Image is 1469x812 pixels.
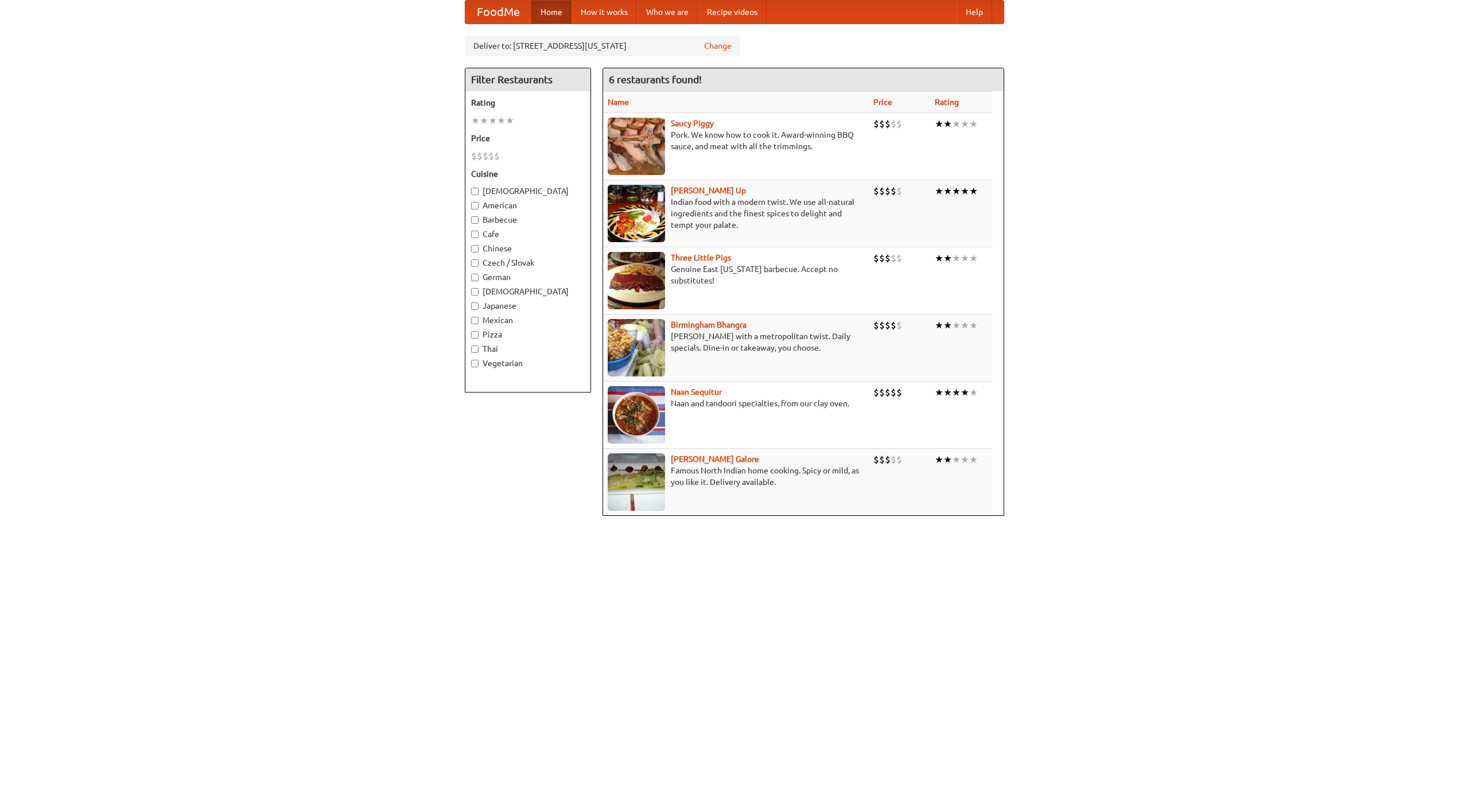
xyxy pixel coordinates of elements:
[494,150,500,162] li: $
[471,150,477,162] li: $
[969,386,978,399] li: ★
[471,317,479,324] input: Mexican
[885,118,891,130] li: $
[480,114,488,127] li: ★
[608,118,665,175] img: saucy.jpg
[873,319,879,332] li: $
[671,320,747,329] a: Birmingham Bhangra
[608,98,629,107] a: Name
[873,252,879,265] li: $
[969,118,978,130] li: ★
[671,253,731,262] a: Three Little Pigs
[465,68,590,91] h4: Filter Restaurants
[471,216,479,224] input: Barbecue
[935,98,959,107] a: Rating
[935,185,943,197] li: ★
[608,331,864,353] p: [PERSON_NAME] with a metropolitan twist. Daily specials. Dine-in or takeaway, you choose.
[471,288,479,296] input: [DEMOGRAPHIC_DATA]
[471,271,585,283] label: German
[969,252,978,265] li: ★
[637,1,698,24] a: Who we are
[471,245,479,252] input: Chinese
[477,150,483,162] li: $
[471,188,479,195] input: [DEMOGRAPHIC_DATA]
[885,319,891,332] li: $
[969,319,978,332] li: ★
[497,114,506,127] li: ★
[471,231,479,238] input: Cafe
[471,168,585,180] h5: Cuisine
[608,386,665,444] img: naansequitur.jpg
[952,252,961,265] li: ★
[961,252,969,265] li: ★
[608,319,665,376] img: bhangra.jpg
[608,129,864,152] p: Pork. We know how to cook it. Award-winning BBQ sauce, and meat with all the trimmings.
[471,202,479,209] input: American
[471,314,585,326] label: Mexican
[873,453,879,466] li: $
[896,453,902,466] li: $
[873,118,879,130] li: $
[885,252,891,265] li: $
[891,319,896,332] li: $
[608,185,665,242] img: curryup.jpg
[608,196,864,231] p: Indian food with a modern twist. We use all-natural ingredients and the finest spices to delight ...
[471,243,585,254] label: Chinese
[961,185,969,197] li: ★
[471,358,585,369] label: Vegetarian
[873,386,879,399] li: $
[698,1,767,24] a: Recipe videos
[879,252,885,265] li: $
[471,331,479,339] input: Pizza
[471,360,479,367] input: Vegetarian
[488,114,497,127] li: ★
[506,114,514,127] li: ★
[608,252,665,309] img: littlepigs.jpg
[935,118,943,130] li: ★
[891,252,896,265] li: $
[896,252,902,265] li: $
[891,118,896,130] li: $
[943,319,952,332] li: ★
[671,387,722,397] b: Naan Sequitur
[608,398,864,409] p: Naan and tandoori specialties, from our clay oven.
[879,185,885,197] li: $
[952,453,961,466] li: ★
[961,118,969,130] li: ★
[671,119,714,128] a: Saucy Piggy
[943,185,952,197] li: ★
[879,118,885,130] li: $
[943,252,952,265] li: ★
[896,386,902,399] li: $
[572,1,637,24] a: How it works
[671,454,759,464] a: [PERSON_NAME] Galore
[471,300,585,312] label: Japanese
[935,319,943,332] li: ★
[943,118,952,130] li: ★
[671,186,746,195] a: [PERSON_NAME] Up
[891,453,896,466] li: $
[483,150,488,162] li: $
[471,257,585,269] label: Czech / Slovak
[952,319,961,332] li: ★
[935,453,943,466] li: ★
[961,386,969,399] li: ★
[891,386,896,399] li: $
[879,319,885,332] li: $
[471,114,480,127] li: ★
[961,319,969,332] li: ★
[471,97,585,108] h5: Rating
[471,133,585,144] h5: Price
[879,386,885,399] li: $
[943,453,952,466] li: ★
[488,150,494,162] li: $
[608,263,864,286] p: Genuine East [US_STATE] barbecue. Accept no substitutes!
[465,36,740,56] div: Deliver to: [STREET_ADDRESS][US_STATE]
[873,185,879,197] li: $
[471,329,585,340] label: Pizza
[471,286,585,297] label: [DEMOGRAPHIC_DATA]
